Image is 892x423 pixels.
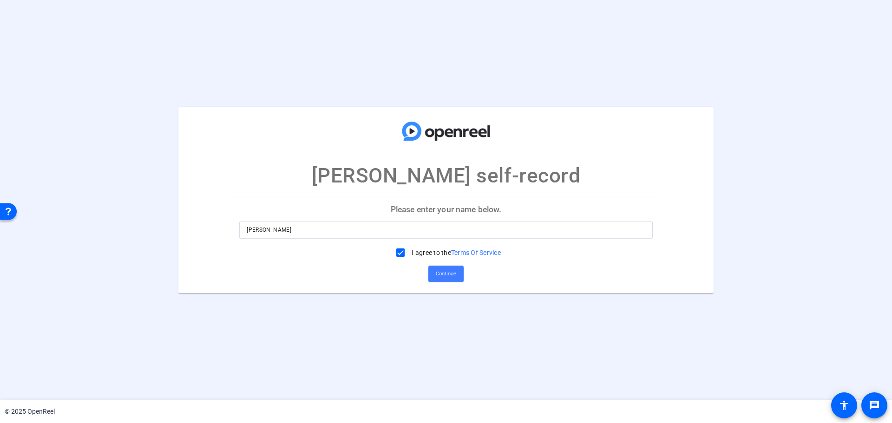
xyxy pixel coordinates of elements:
[400,116,492,146] img: company-logo
[5,407,55,416] div: © 2025 OpenReel
[410,248,501,257] label: I agree to the
[428,266,464,282] button: Continue
[839,400,850,411] mat-icon: accessibility
[869,400,880,411] mat-icon: message
[436,267,456,281] span: Continue
[247,224,645,235] input: Enter your name
[312,160,581,191] p: [PERSON_NAME] self-record
[232,198,660,221] p: Please enter your name below.
[451,249,501,256] a: Terms Of Service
